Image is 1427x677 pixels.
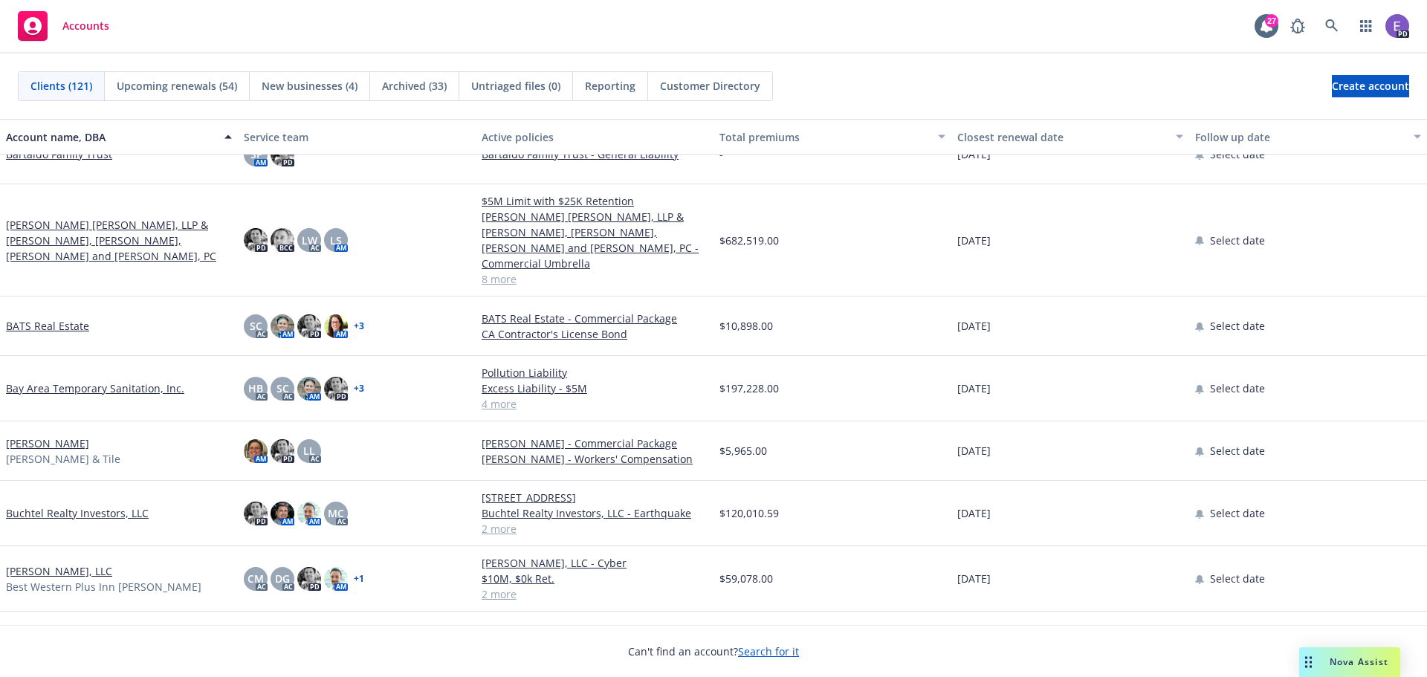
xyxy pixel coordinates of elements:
span: $120,010.59 [719,505,779,521]
img: photo [297,567,321,591]
div: Active policies [482,129,708,145]
span: Clients (121) [30,78,92,94]
img: photo [271,314,294,338]
img: photo [271,439,294,463]
span: Select date [1210,233,1265,248]
span: [DATE] [957,318,991,334]
a: Buchtel Realty Investors, LLC - Earthquake [482,505,708,521]
button: Service team [238,119,476,155]
button: Closest renewal date [951,119,1189,155]
span: DG [275,571,290,586]
span: $197,228.00 [719,380,779,396]
span: Reporting [585,78,635,94]
img: photo [324,314,348,338]
a: 4 more [482,396,708,412]
a: BATS Real Estate - Commercial Package [482,311,708,326]
img: photo [297,377,321,401]
span: [DATE] [957,443,991,459]
a: [PERSON_NAME] - Workers' Compensation [482,451,708,467]
a: + 3 [354,322,364,331]
a: Report a Bug [1283,11,1313,41]
span: [DATE] [957,505,991,521]
a: $5M Limit with $25K Retention [482,193,708,209]
span: Select date [1210,318,1265,334]
span: Upcoming renewals (54) [117,78,237,94]
span: LL [303,443,315,459]
span: LS [330,233,342,248]
span: $5,965.00 [719,443,767,459]
a: [STREET_ADDRESS] [482,490,708,505]
a: [PERSON_NAME] [6,435,89,451]
img: photo [271,228,294,252]
span: Accounts [62,20,109,32]
a: [PERSON_NAME], LLC [6,563,112,579]
span: SC [250,318,262,334]
a: CA Contractor's License Bond [482,326,708,342]
a: Excess Liability - $5M [482,380,708,396]
span: Archived (33) [382,78,447,94]
a: Create account [1332,75,1409,97]
div: Follow up date [1195,129,1405,145]
div: Service team [244,129,470,145]
div: Account name, DBA [6,129,216,145]
a: + 1 [354,574,364,583]
a: [PERSON_NAME] - Commercial Package [482,435,708,451]
span: Select date [1210,571,1265,586]
img: photo [324,377,348,401]
a: Pollution Liability [482,365,708,380]
span: $682,519.00 [719,233,779,248]
span: [DATE] [957,571,991,586]
span: Untriaged files (0) [471,78,560,94]
a: 2 more [482,586,708,602]
span: Customer Directory [660,78,760,94]
button: Total premiums [713,119,951,155]
a: 8 more [482,271,708,287]
a: [PERSON_NAME] [PERSON_NAME], LLP & [PERSON_NAME], [PERSON_NAME], [PERSON_NAME] and [PERSON_NAME], PC [6,217,232,264]
span: New businesses (4) [262,78,357,94]
a: $10M, $0k Ret. [482,571,708,586]
span: Select date [1210,443,1265,459]
a: [PERSON_NAME], LLC - Cyber [482,555,708,571]
div: Drag to move [1299,647,1318,677]
img: photo [244,439,268,463]
img: photo [297,314,321,338]
span: Select date [1210,380,1265,396]
span: Can't find an account? [628,644,799,659]
span: [PERSON_NAME] & Tile [6,451,120,467]
span: $10,898.00 [719,318,773,334]
a: Search for it [738,644,799,658]
div: 27 [1265,14,1278,27]
a: + 3 [354,384,364,393]
span: [DATE] [957,380,991,396]
span: MC [328,505,344,521]
button: Follow up date [1189,119,1427,155]
span: LW [302,233,317,248]
span: Best Western Plus Inn [PERSON_NAME] [6,579,201,595]
span: Nova Assist [1330,655,1388,668]
div: Total premiums [719,129,929,145]
img: photo [244,228,268,252]
span: [DATE] [957,233,991,248]
span: CM [247,571,264,586]
a: [PERSON_NAME] [PERSON_NAME], LLP & [PERSON_NAME], [PERSON_NAME], [PERSON_NAME] and [PERSON_NAME],... [482,209,708,271]
a: Bay Area Temporary Sanitation, Inc. [6,380,184,396]
button: Active policies [476,119,713,155]
img: photo [271,502,294,525]
a: 2 more [482,521,708,537]
img: photo [324,567,348,591]
span: $59,078.00 [719,571,773,586]
img: photo [244,502,268,525]
a: Buchtel Realty Investors, LLC [6,505,149,521]
img: photo [297,502,321,525]
div: Closest renewal date [957,129,1167,145]
span: SC [276,380,289,396]
span: Create account [1332,72,1409,100]
a: Switch app [1351,11,1381,41]
span: HB [248,380,263,396]
span: Select date [1210,505,1265,521]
